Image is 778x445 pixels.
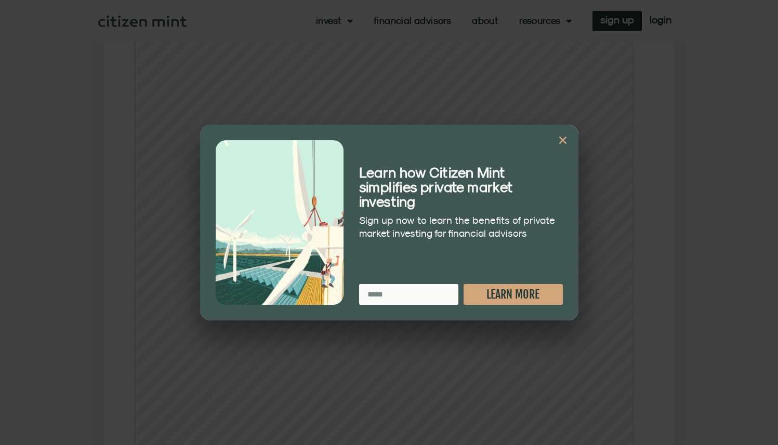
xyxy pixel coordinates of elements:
form: New Form [359,284,563,310]
p: Sign up now to learn the benefits of private market investing for financial advisors [359,214,563,240]
img: turbine_illustration_portrait [216,140,344,304]
button: LEARN MORE [464,284,563,305]
span: LEARN MORE [486,289,539,300]
a: Close [558,135,568,145]
h2: Learn how Citizen Mint simplifies private market investing [359,165,563,209]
